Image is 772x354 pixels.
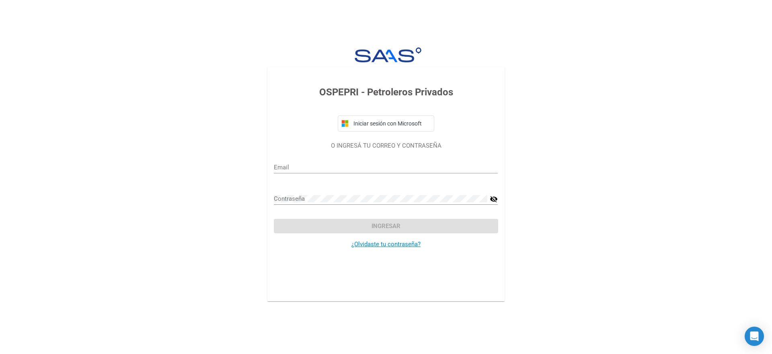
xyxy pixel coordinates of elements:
button: Ingresar [274,219,498,233]
div: Open Intercom Messenger [745,327,764,346]
span: Ingresar [372,222,400,230]
mat-icon: visibility_off [490,194,498,204]
span: Iniciar sesión con Microsoft [352,120,431,127]
h3: OSPEPRI - Petroleros Privados [274,85,498,99]
p: O INGRESÁ TU CORREO Y CONTRASEÑA [274,141,498,150]
a: ¿Olvidaste tu contraseña? [351,241,421,248]
button: Iniciar sesión con Microsoft [338,115,434,132]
